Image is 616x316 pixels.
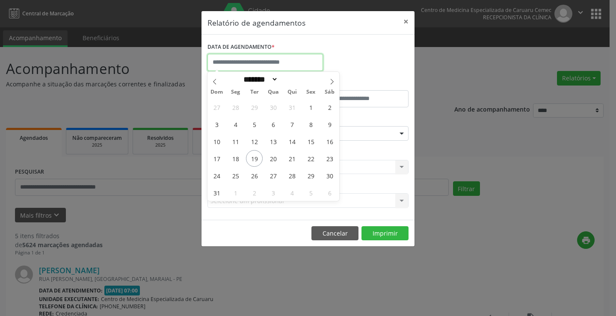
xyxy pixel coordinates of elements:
span: Setembro 4, 2025 [284,184,300,201]
span: Agosto 19, 2025 [246,150,263,167]
span: Agosto 31, 2025 [208,184,225,201]
span: Agosto 30, 2025 [321,167,338,184]
span: Dom [207,89,226,95]
span: Agosto 26, 2025 [246,167,263,184]
label: ATÉ [310,77,409,90]
span: Agosto 25, 2025 [227,167,244,184]
input: Year [278,75,306,84]
span: Agosto 16, 2025 [321,133,338,150]
button: Close [397,11,415,32]
span: Agosto 17, 2025 [208,150,225,167]
span: Julho 28, 2025 [227,99,244,115]
span: Agosto 22, 2025 [302,150,319,167]
span: Agosto 28, 2025 [284,167,300,184]
span: Agosto 14, 2025 [284,133,300,150]
span: Agosto 9, 2025 [321,116,338,133]
span: Julho 31, 2025 [284,99,300,115]
span: Agosto 13, 2025 [265,133,281,150]
span: Agosto 21, 2025 [284,150,300,167]
h5: Relatório de agendamentos [207,17,305,28]
span: Qua [264,89,283,95]
span: Julho 30, 2025 [265,99,281,115]
span: Agosto 15, 2025 [302,133,319,150]
span: Agosto 4, 2025 [227,116,244,133]
span: Seg [226,89,245,95]
span: Agosto 29, 2025 [302,167,319,184]
button: Imprimir [361,226,409,241]
span: Agosto 6, 2025 [265,116,281,133]
span: Sáb [320,89,339,95]
span: Agosto 8, 2025 [302,116,319,133]
span: Agosto 23, 2025 [321,150,338,167]
span: Sex [302,89,320,95]
span: Agosto 7, 2025 [284,116,300,133]
span: Agosto 11, 2025 [227,133,244,150]
span: Qui [283,89,302,95]
span: Setembro 1, 2025 [227,184,244,201]
span: Agosto 10, 2025 [208,133,225,150]
span: Agosto 12, 2025 [246,133,263,150]
span: Setembro 2, 2025 [246,184,263,201]
span: Julho 29, 2025 [246,99,263,115]
select: Month [240,75,278,84]
span: Setembro 3, 2025 [265,184,281,201]
span: Agosto 5, 2025 [246,116,263,133]
label: DATA DE AGENDAMENTO [207,41,275,54]
span: Agosto 3, 2025 [208,116,225,133]
span: Ter [245,89,264,95]
span: Agosto 20, 2025 [265,150,281,167]
span: Agosto 1, 2025 [302,99,319,115]
span: Agosto 2, 2025 [321,99,338,115]
span: Agosto 27, 2025 [265,167,281,184]
span: Agosto 18, 2025 [227,150,244,167]
span: Julho 27, 2025 [208,99,225,115]
span: Setembro 5, 2025 [302,184,319,201]
button: Cancelar [311,226,358,241]
span: Setembro 6, 2025 [321,184,338,201]
span: Agosto 24, 2025 [208,167,225,184]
